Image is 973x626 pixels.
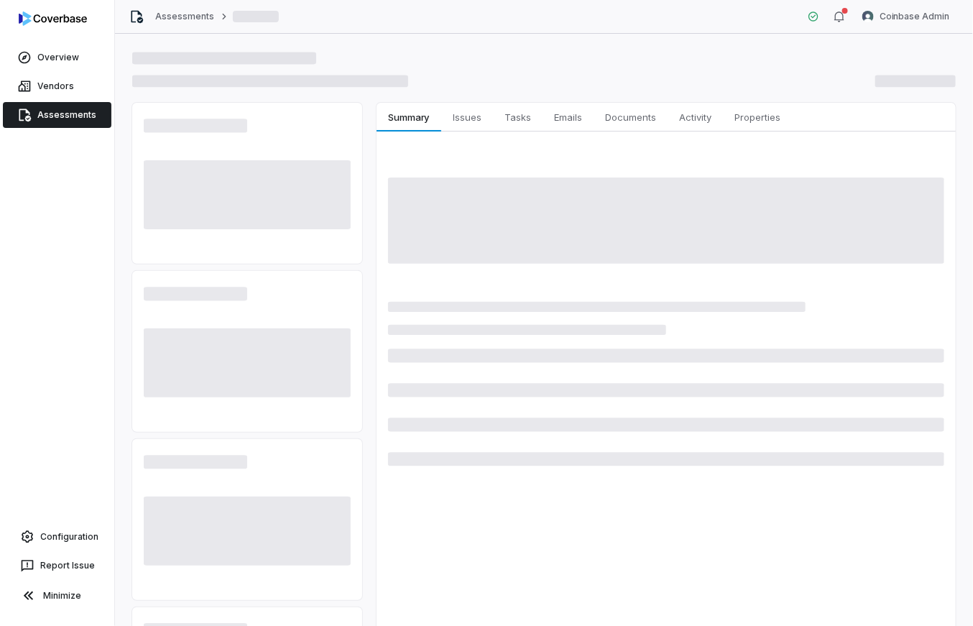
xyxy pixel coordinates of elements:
[382,108,435,126] span: Summary
[729,108,786,126] span: Properties
[40,531,98,543] span: Configuration
[6,524,109,550] a: Configuration
[19,11,87,26] img: logo-D7KZi-bG.svg
[37,109,96,121] span: Assessments
[499,108,537,126] span: Tasks
[3,73,111,99] a: Vendors
[447,108,487,126] span: Issues
[43,590,81,602] span: Minimize
[880,11,950,22] span: Coinbase Admin
[155,11,214,22] a: Assessments
[37,80,74,92] span: Vendors
[3,102,111,128] a: Assessments
[37,52,79,63] span: Overview
[6,553,109,579] button: Report Issue
[854,6,959,27] button: Coinbase Admin avatarCoinbase Admin
[6,581,109,610] button: Minimize
[599,108,662,126] span: Documents
[40,560,95,571] span: Report Issue
[3,45,111,70] a: Overview
[673,108,717,126] span: Activity
[862,11,874,22] img: Coinbase Admin avatar
[548,108,588,126] span: Emails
